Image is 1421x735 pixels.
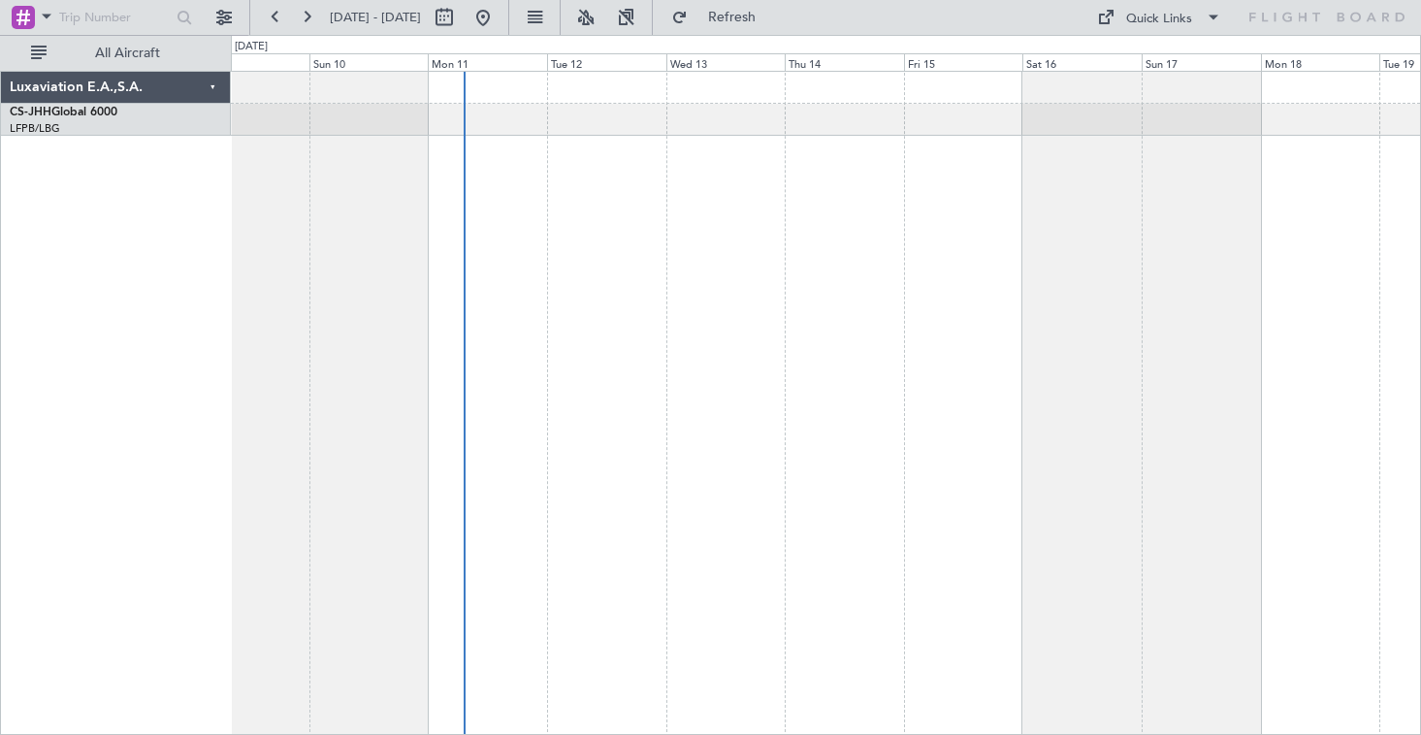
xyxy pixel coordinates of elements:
[785,53,904,71] div: Thu 14
[547,53,666,71] div: Tue 12
[235,39,268,55] div: [DATE]
[59,3,171,32] input: Trip Number
[662,2,779,33] button: Refresh
[904,53,1023,71] div: Fri 15
[10,107,117,118] a: CS-JHHGlobal 6000
[10,107,51,118] span: CS-JHH
[666,53,786,71] div: Wed 13
[428,53,547,71] div: Mon 11
[1261,53,1380,71] div: Mon 18
[21,38,210,69] button: All Aircraft
[1087,2,1231,33] button: Quick Links
[50,47,205,60] span: All Aircraft
[309,53,429,71] div: Sun 10
[10,121,60,136] a: LFPB/LBG
[190,53,309,71] div: Sat 9
[692,11,773,24] span: Refresh
[1022,53,1142,71] div: Sat 16
[330,9,421,26] span: [DATE] - [DATE]
[1126,10,1192,29] div: Quick Links
[1142,53,1261,71] div: Sun 17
